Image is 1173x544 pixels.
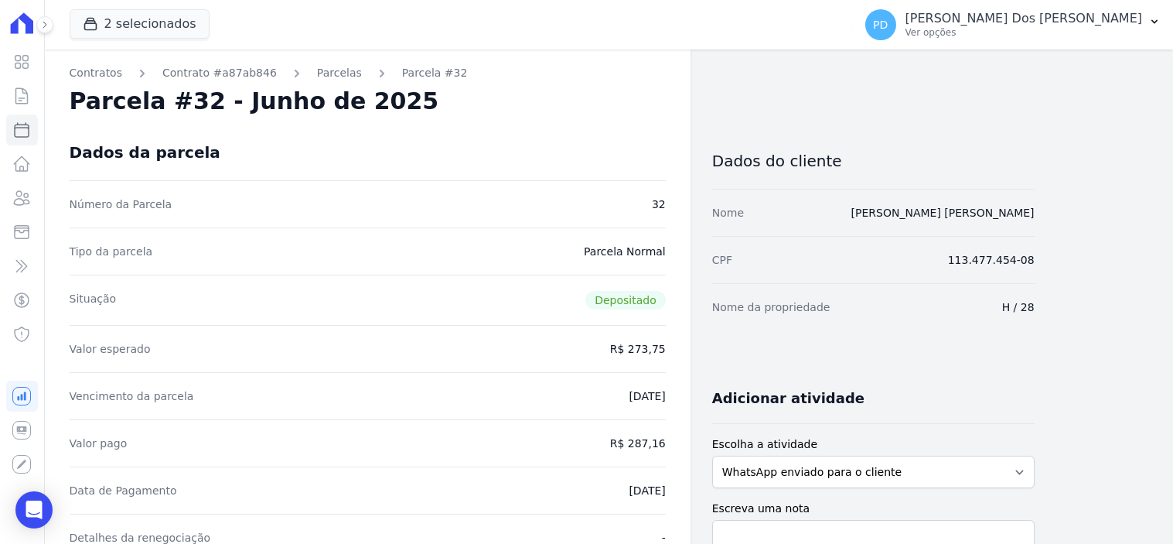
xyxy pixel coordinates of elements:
a: [PERSON_NAME] [PERSON_NAME] [851,207,1035,219]
dt: Nome da propriedade [712,299,830,315]
button: PD [PERSON_NAME] Dos [PERSON_NAME] Ver opções [853,3,1173,46]
div: Open Intercom Messenger [15,491,53,529]
dt: Vencimento da parcela [70,388,194,404]
a: Contratos [70,65,122,81]
span: PD [873,19,888,30]
dd: H / 28 [1002,299,1035,315]
dt: CPF [712,252,732,268]
label: Escolha a atividade [712,436,1035,453]
dd: Parcela Normal [584,244,666,259]
div: Dados da parcela [70,143,220,162]
p: Ver opções [905,26,1142,39]
dd: R$ 287,16 [610,436,666,451]
dt: Data de Pagamento [70,483,177,498]
nav: Breadcrumb [70,65,666,81]
p: [PERSON_NAME] Dos [PERSON_NAME] [905,11,1142,26]
a: Parcela #32 [402,65,468,81]
dt: Tipo da parcela [70,244,153,259]
button: 2 selecionados [70,9,210,39]
dt: Número da Parcela [70,197,172,212]
dt: Valor esperado [70,341,151,357]
span: Depositado [585,291,666,310]
dt: Situação [70,291,117,310]
h3: Dados do cliente [712,152,1035,170]
dd: [DATE] [629,483,665,498]
a: Contrato #a87ab846 [162,65,277,81]
dt: Nome [712,205,744,221]
h3: Adicionar atividade [712,389,864,408]
dt: Valor pago [70,436,128,451]
dd: [DATE] [629,388,665,404]
h2: Parcela #32 - Junho de 2025 [70,87,439,115]
dd: 32 [652,197,666,212]
dd: 113.477.454-08 [948,252,1035,268]
label: Escreva uma nota [712,501,1035,517]
a: Parcelas [317,65,362,81]
dd: R$ 273,75 [610,341,666,357]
